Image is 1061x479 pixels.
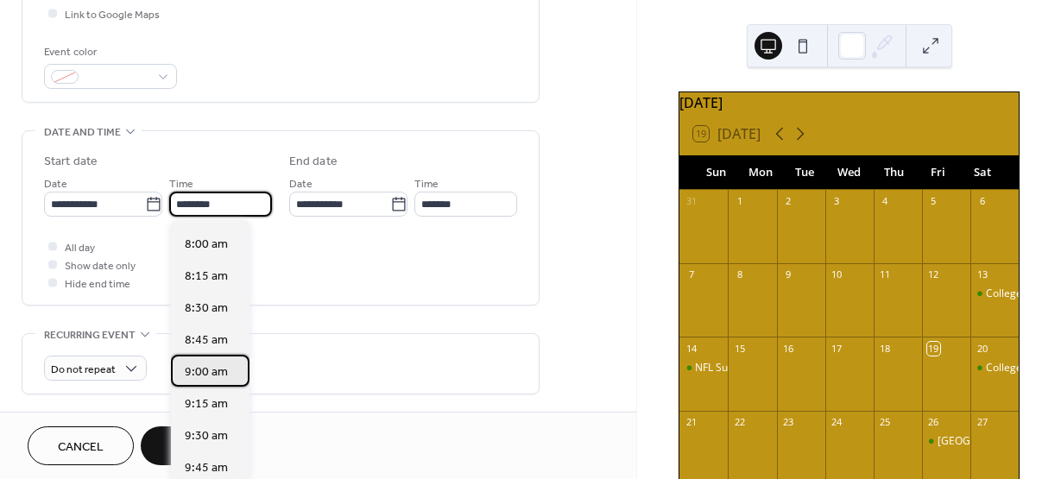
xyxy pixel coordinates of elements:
[970,287,1019,301] div: College Football Saturday
[58,438,104,457] span: Cancel
[976,268,988,281] div: 13
[927,342,940,355] div: 19
[65,6,160,24] span: Link to Google Maps
[695,361,896,375] div: NFL Sundays at The [GEOGRAPHIC_DATA]
[44,326,136,344] span: Recurring event
[685,268,698,281] div: 7
[976,342,988,355] div: 20
[927,268,940,281] div: 12
[733,195,746,208] div: 1
[185,459,228,477] span: 9:45 am
[685,342,698,355] div: 14
[782,195,795,208] div: 2
[927,416,940,429] div: 26
[44,175,67,193] span: Date
[830,268,843,281] div: 10
[51,360,116,380] span: Do not repeat
[782,155,827,190] div: Tue
[976,416,988,429] div: 27
[289,175,313,193] span: Date
[679,361,728,375] div: NFL Sundays at The Bit Tavern
[733,268,746,281] div: 8
[685,195,698,208] div: 31
[185,395,228,413] span: 9:15 am
[414,175,439,193] span: Time
[830,342,843,355] div: 17
[782,268,795,281] div: 9
[44,43,174,61] div: Event color
[65,239,95,257] span: All day
[185,427,228,445] span: 9:30 am
[28,426,134,465] button: Cancel
[782,342,795,355] div: 16
[65,275,130,293] span: Hide end time
[185,299,228,318] span: 8:30 am
[970,361,1019,375] div: College Football Saturday!
[733,416,746,429] div: 22
[830,416,843,429] div: 24
[879,268,892,281] div: 11
[169,175,193,193] span: Time
[738,155,783,190] div: Mon
[782,416,795,429] div: 23
[44,153,98,171] div: Start date
[922,434,970,449] div: Santa Anita Park Autumn Meet Opening Day!
[685,416,698,429] div: 21
[185,236,228,254] span: 8:00 am
[916,155,961,190] div: Fri
[65,257,136,275] span: Show date only
[185,363,228,381] span: 9:00 am
[827,155,872,190] div: Wed
[879,416,892,429] div: 25
[679,92,1019,113] div: [DATE]
[976,195,988,208] div: 6
[830,195,843,208] div: 3
[879,342,892,355] div: 18
[871,155,916,190] div: Thu
[693,155,738,190] div: Sun
[141,426,230,465] button: Save
[185,268,228,286] span: 8:15 am
[733,342,746,355] div: 15
[289,153,338,171] div: End date
[44,123,121,142] span: Date and time
[960,155,1005,190] div: Sat
[185,331,228,350] span: 8:45 am
[927,195,940,208] div: 5
[879,195,892,208] div: 4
